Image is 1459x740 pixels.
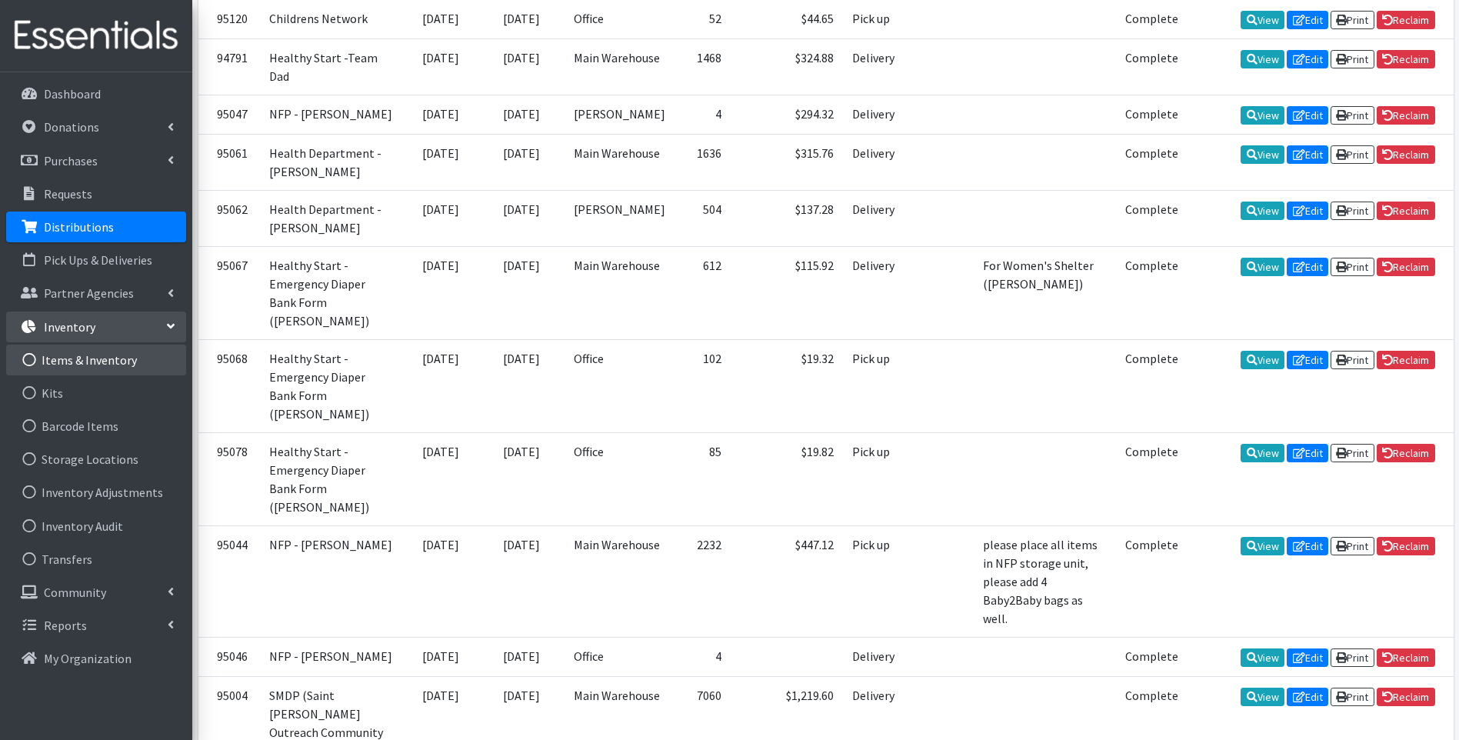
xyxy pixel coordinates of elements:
[198,134,260,190] td: 95061
[565,38,675,95] td: Main Warehouse
[402,432,479,525] td: [DATE]
[1116,432,1188,525] td: Complete
[1331,145,1374,164] a: Print
[479,190,565,246] td: [DATE]
[1377,145,1435,164] a: Reclaim
[1331,11,1374,29] a: Print
[479,246,565,339] td: [DATE]
[731,95,843,134] td: $294.32
[1377,537,1435,555] a: Reclaim
[260,525,402,637] td: NFP - [PERSON_NAME]
[198,339,260,432] td: 95068
[198,38,260,95] td: 94791
[1377,50,1435,68] a: Reclaim
[1287,11,1328,29] a: Edit
[402,38,479,95] td: [DATE]
[6,10,186,62] img: HumanEssentials
[1241,444,1284,462] a: View
[402,190,479,246] td: [DATE]
[1331,444,1374,462] a: Print
[675,339,731,432] td: 102
[1116,339,1188,432] td: Complete
[1241,11,1284,29] a: View
[675,134,731,190] td: 1636
[565,134,675,190] td: Main Warehouse
[675,190,731,246] td: 504
[1287,202,1328,220] a: Edit
[402,134,479,190] td: [DATE]
[479,525,565,637] td: [DATE]
[843,95,907,134] td: Delivery
[260,134,402,190] td: Health Department - [PERSON_NAME]
[6,345,186,375] a: Items & Inventory
[1331,688,1374,706] a: Print
[44,618,87,633] p: Reports
[1287,145,1328,164] a: Edit
[44,119,99,135] p: Donations
[1287,537,1328,555] a: Edit
[1116,134,1188,190] td: Complete
[44,651,132,666] p: My Organization
[565,525,675,637] td: Main Warehouse
[260,637,402,676] td: NFP - [PERSON_NAME]
[479,339,565,432] td: [DATE]
[479,95,565,134] td: [DATE]
[1287,444,1328,462] a: Edit
[974,246,1116,339] td: For Women's Shelter ([PERSON_NAME])
[1116,246,1188,339] td: Complete
[260,246,402,339] td: Healthy Start - Emergency Diaper Bank Form ([PERSON_NAME])
[843,134,907,190] td: Delivery
[1241,202,1284,220] a: View
[1377,106,1435,125] a: Reclaim
[6,643,186,674] a: My Organization
[1377,11,1435,29] a: Reclaim
[1377,202,1435,220] a: Reclaim
[198,637,260,676] td: 95046
[260,190,402,246] td: Health Department - [PERSON_NAME]
[6,112,186,142] a: Donations
[843,339,907,432] td: Pick up
[479,38,565,95] td: [DATE]
[1377,258,1435,276] a: Reclaim
[402,637,479,676] td: [DATE]
[44,252,152,268] p: Pick Ups & Deliveries
[731,525,843,637] td: $447.12
[6,178,186,209] a: Requests
[260,432,402,525] td: Healthy Start - Emergency Diaper Bank Form ([PERSON_NAME])
[731,339,843,432] td: $19.32
[44,285,134,301] p: Partner Agencies
[1116,95,1188,134] td: Complete
[1241,688,1284,706] a: View
[6,610,186,641] a: Reports
[198,95,260,134] td: 95047
[731,190,843,246] td: $137.28
[402,525,479,637] td: [DATE]
[1287,688,1328,706] a: Edit
[402,339,479,432] td: [DATE]
[1287,50,1328,68] a: Edit
[260,339,402,432] td: Healthy Start - Emergency Diaper Bank Form ([PERSON_NAME])
[1377,351,1435,369] a: Reclaim
[6,312,186,342] a: Inventory
[1331,537,1374,555] a: Print
[1241,50,1284,68] a: View
[6,511,186,542] a: Inventory Audit
[565,432,675,525] td: Office
[731,134,843,190] td: $315.76
[479,134,565,190] td: [DATE]
[675,95,731,134] td: 4
[843,637,907,676] td: Delivery
[1116,637,1188,676] td: Complete
[44,585,106,600] p: Community
[1241,537,1284,555] a: View
[1377,688,1435,706] a: Reclaim
[1331,258,1374,276] a: Print
[1377,648,1435,667] a: Reclaim
[402,246,479,339] td: [DATE]
[44,186,92,202] p: Requests
[198,246,260,339] td: 95067
[198,525,260,637] td: 95044
[731,246,843,339] td: $115.92
[6,444,186,475] a: Storage Locations
[565,190,675,246] td: [PERSON_NAME]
